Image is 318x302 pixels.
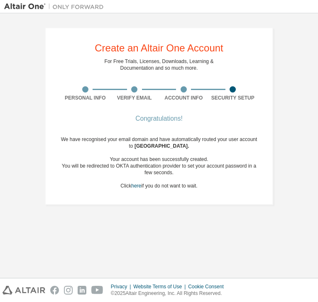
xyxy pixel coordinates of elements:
[61,116,257,121] div: Congratulations!
[111,290,229,297] p: © 2025 Altair Engineering, Inc. All Rights Reserved.
[4,2,108,11] img: Altair One
[159,95,208,101] div: Account Info
[95,43,223,53] div: Create an Altair One Account
[135,143,189,149] span: [GEOGRAPHIC_DATA] .
[61,156,257,163] div: Your account has been successfully created.
[131,183,141,189] a: here
[188,283,228,290] div: Cookie Consent
[110,95,159,101] div: Verify Email
[133,283,188,290] div: Website Terms of Use
[61,163,257,176] div: You will be redirected to OKTA authentication provider to set your account password in a few seco...
[105,58,214,71] div: For Free Trials, Licenses, Downloads, Learning & Documentation and so much more.
[208,95,258,101] div: Security Setup
[2,286,45,295] img: altair_logo.svg
[78,286,86,295] img: linkedin.svg
[50,286,59,295] img: facebook.svg
[61,95,110,101] div: Personal Info
[61,136,257,189] div: We have recognised your email domain and have automatically routed your user account to Click if ...
[64,286,73,295] img: instagram.svg
[111,283,133,290] div: Privacy
[91,286,103,295] img: youtube.svg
